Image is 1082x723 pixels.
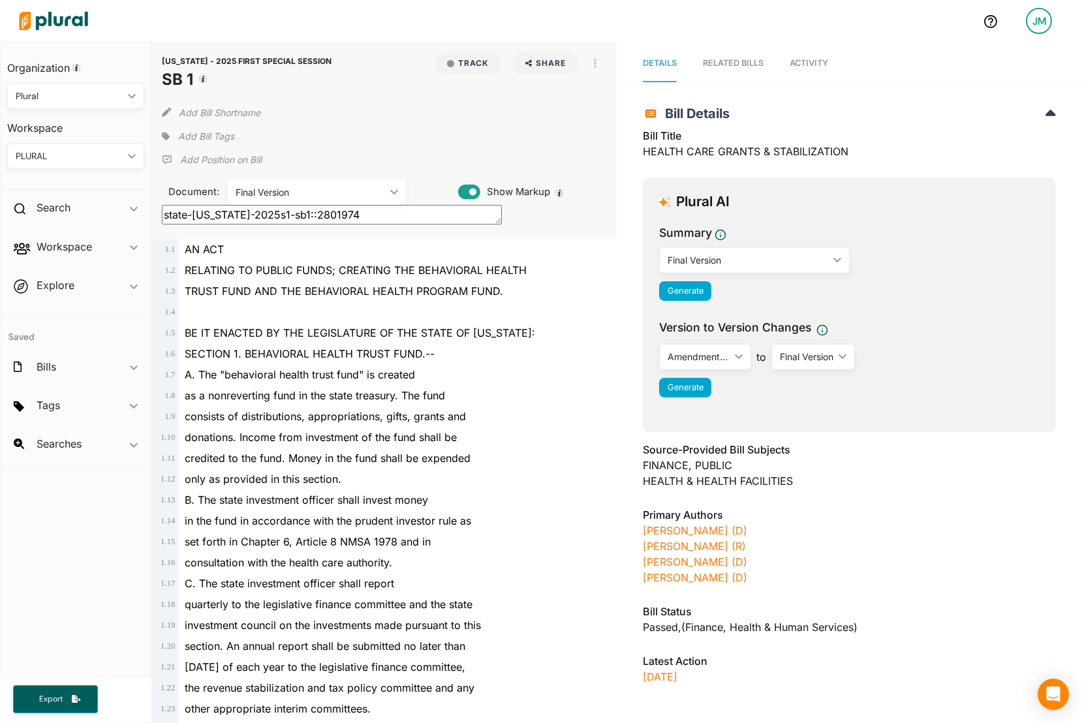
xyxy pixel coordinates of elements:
[37,437,82,451] h2: Searches
[434,52,502,74] button: Track
[164,286,175,296] span: 1 . 3
[643,619,1056,635] div: Passed , ( )
[730,621,854,634] span: Health & Human Services
[161,662,175,671] span: 1 . 21
[185,264,527,277] span: RELATING TO PUBLIC FUNDS; CREATING THE BEHAVIORAL HEALTH
[676,194,730,210] h3: Plural AI
[13,685,98,713] button: Export
[668,253,827,267] div: Final Version
[668,286,703,296] span: Generate
[162,56,332,66] span: [US_STATE] - 2025 FIRST SPECIAL SESSION
[553,187,565,199] div: Tooltip anchor
[161,516,175,525] span: 1 . 14
[185,389,445,402] span: as a nonreverting fund in the state treasury. The fund
[185,285,503,298] span: TRUST FUND AND THE BEHAVIORAL HEALTH PROGRAM FUND.
[643,442,1056,457] h3: Source-Provided Bill Subjects
[790,58,828,68] span: Activity
[643,128,1056,144] h3: Bill Title
[37,239,92,254] h2: Workspace
[180,153,262,166] p: Add Position on Bill
[643,604,1056,619] h3: Bill Status
[161,474,175,484] span: 1 . 12
[659,224,712,241] h3: Summary
[161,495,175,504] span: 1 . 13
[16,149,123,163] div: PLURAL
[161,579,175,588] span: 1 . 17
[185,556,392,569] span: consultation with the health care authority.
[161,454,176,463] span: 1 . 11
[185,577,394,590] span: C. The state investment officer shall report
[643,507,1056,523] h3: Primary Authors
[37,360,56,374] h2: Bills
[643,128,1056,167] div: HEALTH CARE GRANTS & STABILIZATION
[185,452,471,465] span: credited to the fund. Money in the fund shall be expended
[1,315,151,346] h4: Saved
[643,669,1056,685] p: [DATE]
[658,106,730,121] span: Bill Details
[643,555,747,568] a: [PERSON_NAME] (D)
[37,200,70,215] h2: Search
[161,641,175,651] span: 1 . 20
[643,473,1056,489] div: HEALTH & HEALTH FACILITIES
[162,205,502,224] textarea: state-[US_STATE]-2025s1-sb1::2801974
[37,278,74,292] h2: Explore
[780,350,833,363] div: Final Version
[161,621,175,630] span: 1 . 19
[164,266,175,275] span: 1 . 2
[751,349,771,365] span: to
[643,524,747,537] a: [PERSON_NAME] (D)
[643,457,1056,473] div: FINANCE, PUBLIC
[185,493,428,506] span: B. The state investment officer shall invest money
[164,412,175,421] span: 1 . 9
[185,660,465,673] span: [DATE] of each year to the legislative finance committee,
[185,431,457,444] span: donations. Income from investment of the fund shall be
[643,58,677,68] span: Details
[162,127,234,146] div: Add tags
[185,619,481,632] span: investment council on the investments made pursuant to this
[643,571,747,584] a: [PERSON_NAME] (D)
[162,185,211,199] span: Document:
[161,704,175,713] span: 1 . 23
[668,382,703,392] span: Generate
[185,702,371,715] span: other appropriate interim committees.
[185,514,471,527] span: in the fund in accordance with the prudent investor rule as
[70,62,82,74] div: Tooltip anchor
[161,683,175,692] span: 1 . 22
[164,391,175,400] span: 1 . 8
[643,540,746,553] a: [PERSON_NAME] (R)
[703,57,764,69] div: RELATED BILLS
[236,185,385,199] div: Final Version
[16,89,123,103] div: Plural
[185,243,224,256] span: AN ACT
[643,653,1056,669] h3: Latest Action
[185,535,431,548] span: set forth in Chapter 6, Article 8 NMSA 1978 and in
[164,349,175,358] span: 1 . 6
[185,472,341,485] span: only as provided in this section.
[164,307,175,316] span: 1 . 4
[161,537,175,546] span: 1 . 15
[7,109,144,138] h3: Workspace
[161,558,175,567] span: 1 . 16
[643,45,677,82] a: Details
[185,326,535,339] span: BE IT ENACTED BY THE LEGISLATURE OF THE STATE OF [US_STATE]:
[659,378,711,397] button: Generate
[185,639,465,653] span: section. An annual report shall be submitted no later than
[178,130,234,143] span: Add Bill Tags
[164,370,175,379] span: 1 . 7
[197,73,209,85] div: Tooltip anchor
[185,681,474,694] span: the revenue stabilization and tax policy committee and any
[512,52,580,74] button: Share
[179,102,260,123] button: Add Bill Shortname
[185,347,435,360] span: SECTION 1. BEHAVIORAL HEALTH TRUST FUND.--
[685,621,730,634] span: Finance
[185,368,415,381] span: A. The "behavioral health trust fund" is created
[164,328,175,337] span: 1 . 5
[37,398,60,412] h2: Tags
[164,245,175,254] span: 1 . 1
[668,350,730,363] div: Amendments in Context
[185,410,466,423] span: consists of distributions, appropriations, gifts, grants and
[1015,3,1062,39] a: JM
[703,45,764,82] a: RELATED BILLS
[161,433,175,442] span: 1 . 10
[659,281,711,301] button: Generate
